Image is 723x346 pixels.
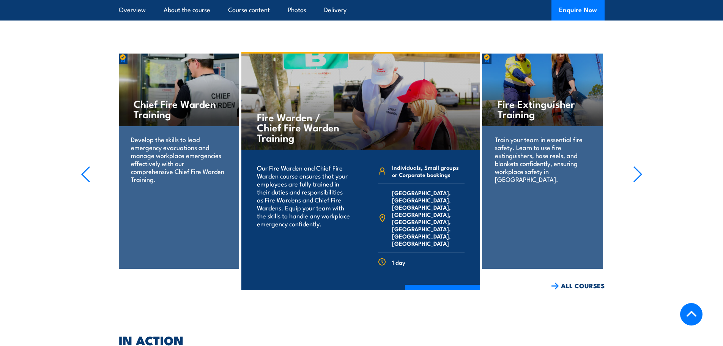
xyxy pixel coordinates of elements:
span: [GEOGRAPHIC_DATA], [GEOGRAPHIC_DATA], [GEOGRAPHIC_DATA], [GEOGRAPHIC_DATA], [GEOGRAPHIC_DATA], [G... [392,189,464,247]
h4: Fire Warden / Chief Fire Warden Training [257,112,346,142]
p: Develop the skills to lead emergency evacuations and manage workplace emergencies effectively wit... [131,135,226,183]
span: 1 day [392,259,405,266]
span: Individuals, Small groups or Corporate bookings [392,164,464,178]
h2: IN ACTION [119,335,605,345]
p: Our Fire Warden and Chief Fire Warden course ensures that your employees are fully trained in the... [257,164,351,228]
h4: Fire Extinguisher Training [498,98,588,119]
a: COURSE DETAILS [405,285,480,305]
p: Train your team in essential fire safety. Learn to use fire extinguishers, hose reels, and blanke... [495,135,590,183]
h4: Chief Fire Warden Training [134,98,224,119]
a: ALL COURSES [551,281,605,290]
